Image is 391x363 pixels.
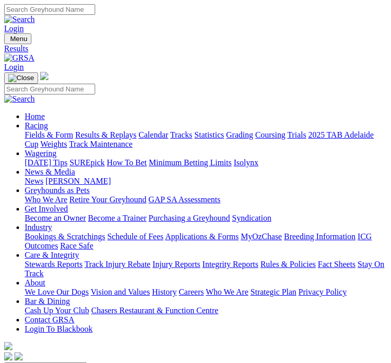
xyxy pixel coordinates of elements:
[25,232,372,250] a: ICG Outcomes
[4,72,38,84] button: Toggle navigation
[255,130,286,139] a: Coursing
[206,288,248,296] a: Who We Are
[260,260,316,269] a: Rules & Policies
[25,149,57,158] a: Wagering
[4,94,35,104] img: Search
[25,251,79,259] a: Care & Integrity
[25,112,45,121] a: Home
[4,44,387,53] a: Results
[25,260,82,269] a: Stewards Reports
[226,130,253,139] a: Grading
[25,121,48,130] a: Racing
[4,53,34,63] img: GRSA
[107,158,147,167] a: How To Bet
[25,306,89,315] a: Cash Up Your Club
[251,288,296,296] a: Strategic Plan
[25,278,45,287] a: About
[138,130,168,139] a: Calendar
[170,130,192,139] a: Tracks
[91,306,218,315] a: Chasers Restaurant & Function Centre
[25,195,67,204] a: Who We Are
[4,342,12,350] img: logo-grsa-white.png
[4,24,24,33] a: Login
[241,232,282,241] a: MyOzChase
[25,288,88,296] a: We Love Our Dogs
[165,232,239,241] a: Applications & Forms
[25,260,387,278] div: Care & Integrity
[60,241,93,250] a: Race Safe
[14,352,23,360] img: twitter.svg
[149,195,221,204] a: GAP SA Assessments
[194,130,224,139] a: Statistics
[10,35,27,43] span: Menu
[298,288,347,296] a: Privacy Policy
[40,140,67,148] a: Weights
[25,315,74,324] a: Contact GRSA
[4,63,24,71] a: Login
[69,140,132,148] a: Track Maintenance
[25,158,387,167] div: Wagering
[284,232,356,241] a: Breeding Information
[25,324,93,333] a: Login To Blackbook
[232,214,271,222] a: Syndication
[4,84,95,94] input: Search
[202,260,258,269] a: Integrity Reports
[25,167,75,176] a: News & Media
[287,130,306,139] a: Trials
[25,130,73,139] a: Fields & Form
[40,72,48,80] img: logo-grsa-white.png
[8,74,34,82] img: Close
[152,260,200,269] a: Injury Reports
[4,352,12,360] img: facebook.svg
[234,158,258,167] a: Isolynx
[25,232,105,241] a: Bookings & Scratchings
[25,232,387,251] div: Industry
[45,177,111,185] a: [PERSON_NAME]
[4,15,35,24] img: Search
[91,288,150,296] a: Vision and Values
[25,177,43,185] a: News
[25,288,387,297] div: About
[25,158,67,167] a: [DATE] Tips
[152,288,176,296] a: History
[75,130,136,139] a: Results & Replays
[88,214,147,222] a: Become a Trainer
[25,297,70,305] a: Bar & Dining
[107,232,163,241] a: Schedule of Fees
[25,130,374,148] a: 2025 TAB Adelaide Cup
[25,260,384,278] a: Stay On Track
[25,186,90,195] a: Greyhounds as Pets
[25,177,387,186] div: News & Media
[25,306,387,315] div: Bar & Dining
[25,195,387,204] div: Greyhounds as Pets
[69,195,147,204] a: Retire Your Greyhound
[149,158,232,167] a: Minimum Betting Limits
[25,130,387,149] div: Racing
[25,214,86,222] a: Become an Owner
[25,214,387,223] div: Get Involved
[149,214,230,222] a: Purchasing a Greyhound
[25,204,68,213] a: Get Involved
[4,4,95,15] input: Search
[318,260,356,269] a: Fact Sheets
[179,288,204,296] a: Careers
[69,158,104,167] a: SUREpick
[25,223,52,232] a: Industry
[84,260,150,269] a: Track Injury Rebate
[4,33,31,44] button: Toggle navigation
